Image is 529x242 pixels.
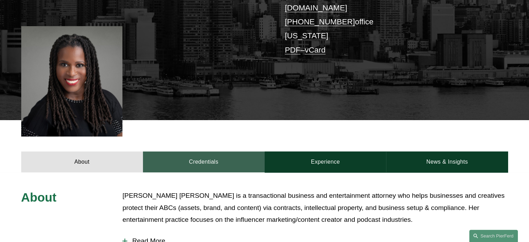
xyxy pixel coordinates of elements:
a: [PHONE_NUMBER] [285,17,355,26]
a: vCard [305,46,326,54]
p: [PERSON_NAME] [PERSON_NAME] is a transactional business and entertainment attorney who helps busi... [122,190,508,226]
a: News & Insights [386,151,508,172]
a: Experience [265,151,386,172]
a: Credentials [143,151,265,172]
span: About [21,190,57,204]
a: About [21,151,143,172]
a: PDF [285,46,300,54]
a: Search this site [469,230,518,242]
